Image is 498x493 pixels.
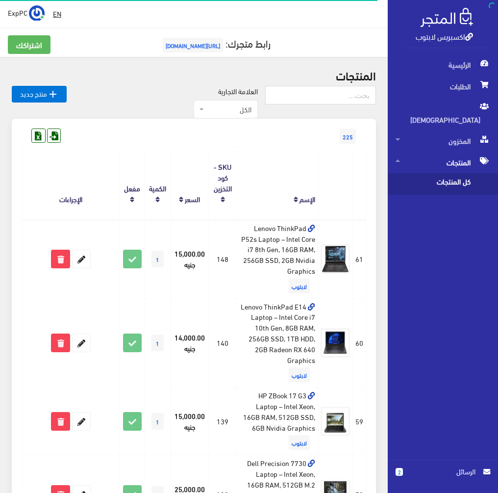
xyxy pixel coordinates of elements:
[265,86,376,104] input: بحث...
[22,147,120,220] th: الإجراءات
[396,76,490,97] span: الطلبات
[237,388,318,455] td: HP ZBook 17 G3 Laptop – Intel Xeon, 16GB RAM, 512GB SSD, 6GB Nvidia Graphics
[396,466,490,487] a: 2 الرسائل
[321,328,350,358] img: lenovo-thinkpad-e14-laptop-intel-core-i7-10th-gen-8gb-ram-256gb-ssd-1tb-hdd-2gb-radeon-rx-640-gra...
[396,468,403,476] span: 2
[299,192,315,206] a: الإسم
[321,407,350,436] img: hp-zbook-17-g3-laptop-intel-xeon-16gb-ram-512gb-ssd-6gb-nvidia-graphics.jpg
[171,298,208,388] td: 14,000.00 جنيه
[411,466,475,477] span: الرسائل
[353,220,366,298] td: 61
[29,5,45,21] img: ...
[396,54,490,76] span: الرئيسية
[12,69,376,81] h2: المنتجات
[237,220,318,298] td: Lenovo ThinkPad P52s Laptop – Intel Core i7 8th Gen, 16GB RAM, 256GB SSD, 2GB Nvidia Graphics
[208,298,237,388] td: 140
[160,34,271,52] a: رابط متجرك:[URL][DOMAIN_NAME]
[340,129,356,144] span: 225
[388,97,498,130] a: [DEMOGRAPHIC_DATA]
[8,35,50,54] a: اشتراكك
[237,298,318,388] td: Lenovo ThinkPad E14 Laptop – Intel Core i7 10th Gen, 8GB RAM, 256GB SSD, 1TB HDD, 2GB Radeon RX 6...
[8,6,27,19] span: ExpPC
[289,435,310,450] span: لابتوب
[353,388,366,455] td: 59
[171,220,208,298] td: 15,000.00 جنيه
[53,7,61,20] u: EN
[47,88,59,100] i: 
[289,367,310,382] span: لابتوب
[214,159,232,195] a: SKU - كود التخزين
[388,173,498,195] a: كل المنتجات
[163,38,223,52] span: [URL][DOMAIN_NAME]
[388,76,498,97] a: الطلبات
[208,388,237,455] td: 139
[49,5,65,23] a: EN
[12,426,49,463] iframe: Drift Widget Chat Controller
[8,5,45,21] a: ... ExpPC
[396,173,470,195] span: كل المنتجات
[206,104,251,114] span: الكل
[151,335,164,351] span: 1
[396,97,490,130] span: [DEMOGRAPHIC_DATA]
[151,251,164,267] span: 1
[171,388,208,455] td: 15,000.00 جنيه
[396,130,490,152] span: المخزون
[416,29,473,43] a: اكسبريس لابتوب
[218,86,258,97] label: العلامة التجارية
[388,54,498,76] a: الرئيسية
[321,244,350,274] img: lenovo-thinkpad-p52s-laptop-intel-core-i7-8th-gen-16gb-ram-256gb-ssd-2gb-nvidia-graphics.jpg
[149,181,166,195] a: الكمية
[388,130,498,152] a: المخزون
[12,86,67,103] a: منتج جديد
[208,220,237,298] td: 148
[124,181,140,195] a: مفعل
[185,192,200,206] a: السعر
[289,279,310,293] span: لابتوب
[421,8,473,27] img: .
[396,152,490,173] span: المنتجات
[353,298,366,388] td: 60
[388,152,498,173] a: المنتجات
[194,100,258,119] span: الكل
[151,413,164,430] span: 1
